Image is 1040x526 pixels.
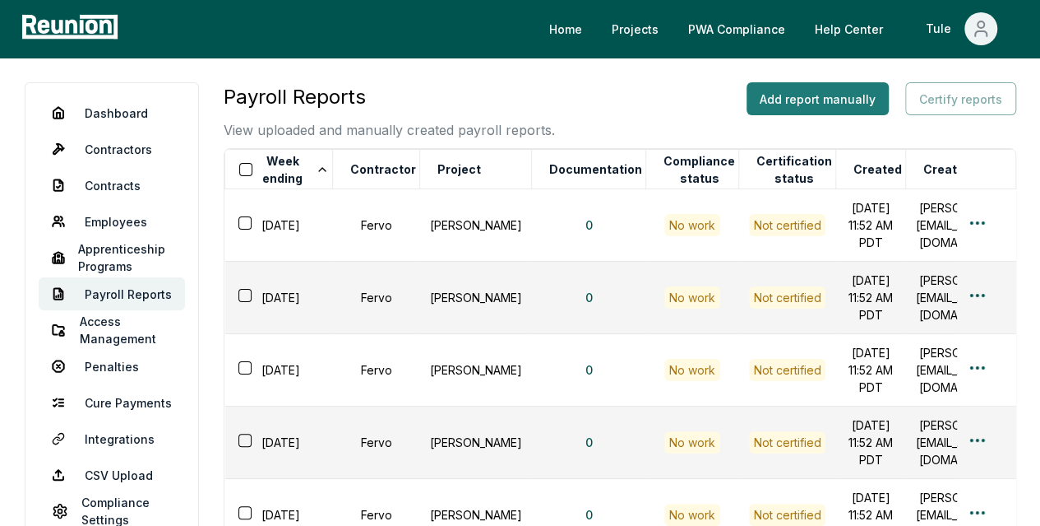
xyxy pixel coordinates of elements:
a: Cure Payments [39,386,185,419]
a: Employees [39,205,185,238]
button: Documentation [546,153,645,186]
a: PWA Compliance [675,12,798,45]
td: Fervo [333,334,420,407]
div: No work [664,214,720,235]
td: [PERSON_NAME] [420,334,532,407]
td: Fervo [333,407,420,479]
button: Week ending [259,153,332,186]
button: Not certified [749,431,826,453]
div: No work [664,504,720,525]
td: Fervo [333,189,420,262]
td: [DATE] 11:52 AM PDT [836,407,906,479]
a: CSV Upload [39,459,185,491]
a: Access Management [39,314,185,347]
button: Contractor [347,153,419,186]
h3: Payroll Reports [224,82,555,112]
a: Home [536,12,595,45]
button: Not certified [749,359,826,380]
button: Add report manually [746,82,889,115]
a: Integrations [39,422,185,455]
td: [DATE] 11:52 AM PDT [836,189,906,262]
button: Compliance status [660,153,738,186]
div: No work [664,431,720,453]
a: Penalties [39,350,185,383]
a: Projects [599,12,672,45]
a: Contractors [39,133,185,165]
button: 0 [572,282,606,314]
td: [PERSON_NAME] [420,262,532,334]
td: [PERSON_NAME][EMAIL_ADDRESS][DOMAIN_NAME] [906,407,1024,479]
button: Not certified [749,504,826,525]
p: View uploaded and manually created payroll reports. [224,120,555,140]
td: [PERSON_NAME][EMAIL_ADDRESS][DOMAIN_NAME] [906,262,1024,334]
nav: Main [536,12,1024,45]
a: Dashboard [39,96,185,129]
div: Tule [926,12,958,45]
td: [PERSON_NAME][EMAIL_ADDRESS][DOMAIN_NAME] [906,189,1024,262]
td: Fervo [333,262,420,334]
td: [DATE] 11:52 AM PDT [836,334,906,407]
button: Not certified [749,286,826,308]
button: Created by [920,153,991,186]
td: [PERSON_NAME] [420,407,532,479]
button: Tule [913,12,1010,45]
a: Apprenticeship Programs [39,241,185,274]
td: [PERSON_NAME] [420,189,532,262]
div: [DATE] [235,431,333,454]
button: Created [850,153,905,186]
td: [DATE] 11:52 AM PDT [836,262,906,334]
a: Payroll Reports [39,277,185,310]
div: No work [664,359,720,380]
button: 0 [572,209,606,242]
div: No work [664,286,720,308]
div: [DATE] [235,213,333,237]
a: Help Center [802,12,896,45]
button: Not certified [749,214,826,235]
a: Contracts [39,169,185,202]
td: [PERSON_NAME][EMAIL_ADDRESS][DOMAIN_NAME] [906,334,1024,407]
button: Certification status [753,153,835,186]
div: [DATE] [235,358,333,382]
button: 0 [572,354,606,387]
button: 0 [572,426,606,459]
button: Project [434,153,484,186]
div: [DATE] [235,286,333,310]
